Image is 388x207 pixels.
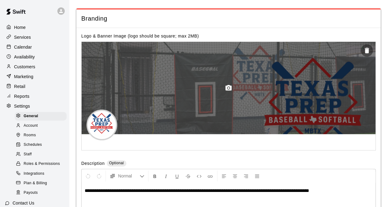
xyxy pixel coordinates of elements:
button: Format Bold [150,170,160,181]
div: General [15,112,67,121]
a: Account [15,121,69,130]
p: Contact Us [13,200,34,206]
button: Redo [94,170,104,181]
a: Retail [5,82,64,91]
p: Customers [14,64,35,70]
button: Center Align [230,170,240,181]
span: Integrations [24,171,44,177]
p: Retail [14,83,25,90]
label: Logo & Banner Image (logo should be square; max 2MB) [81,34,199,38]
div: Payouts [15,189,67,197]
span: Roles & Permissions [24,161,60,167]
a: Payouts [15,188,69,197]
a: Staff [15,150,69,159]
a: Integrations [15,169,69,178]
div: Account [15,121,67,130]
a: Plan & Billing [15,178,69,188]
a: Schedules [15,140,69,150]
button: Left Align [219,170,229,181]
button: Justify Align [252,170,262,181]
a: Rooms [15,131,69,140]
button: Insert Code [194,170,204,181]
p: Reports [14,93,29,99]
div: Roles & Permissions [15,160,67,168]
p: Availability [14,54,35,60]
a: Availability [5,52,64,62]
button: Formatting Options [107,170,147,181]
span: Plan & Billing [24,180,47,186]
span: Payouts [24,190,38,196]
label: Description [81,160,105,167]
span: Schedules [24,142,42,148]
div: Plan & Billing [15,179,67,188]
div: Schedules [15,141,67,149]
span: Branding [81,14,376,23]
span: Account [24,123,38,129]
button: Insert Link [205,170,215,181]
a: Customers [5,62,64,71]
p: Calendar [14,44,32,50]
a: Roles & Permissions [15,159,69,169]
a: Calendar [5,42,64,52]
div: Integrations [15,169,67,178]
span: Staff [24,151,32,157]
button: Format Underline [172,170,182,181]
span: Optional [109,161,124,165]
a: Reports [5,92,64,101]
p: Services [14,34,31,40]
span: Normal [118,173,140,179]
button: Format Italics [161,170,171,181]
button: Right Align [241,170,251,181]
a: Home [5,23,64,32]
p: Home [14,24,26,30]
div: Rooms [15,131,67,140]
p: Settings [14,103,30,109]
span: General [24,113,38,119]
p: Marketing [14,74,33,80]
a: General [15,111,69,121]
a: Marketing [5,72,64,81]
a: Settings [5,102,64,111]
button: Format Strikethrough [183,170,193,181]
div: Staff [15,150,67,159]
span: Rooms [24,132,36,138]
a: Services [5,33,64,42]
button: Undo [83,170,93,181]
